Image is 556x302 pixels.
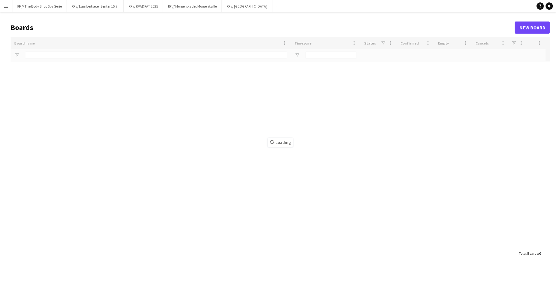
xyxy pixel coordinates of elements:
button: RF // Lambertseter Senter 15 år [67,0,124,12]
a: New Board [515,22,550,34]
div: : [519,247,541,259]
button: RF // The Body Shop Spa Serie [12,0,67,12]
span: 0 [539,251,541,256]
span: Loading [268,138,293,147]
button: RF // [GEOGRAPHIC_DATA] [222,0,272,12]
h1: Boards [11,23,515,32]
button: RF // Morgenbladet Morgenkaffe [163,0,222,12]
button: RF // KVADRAT 2025 [124,0,163,12]
span: Total Boards [519,251,538,256]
